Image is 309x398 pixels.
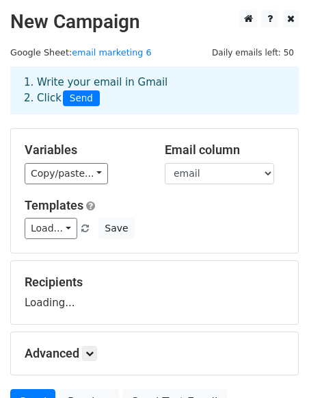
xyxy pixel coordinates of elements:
[25,346,284,361] h5: Advanced
[25,218,77,239] a: Load...
[207,47,299,58] a: Daily emails left: 50
[207,45,299,60] span: Daily emails left: 50
[10,47,152,58] small: Google Sheet:
[10,10,299,34] h2: New Campaign
[14,75,295,106] div: 1. Write your email in Gmail 2. Click
[25,275,284,310] div: Loading...
[25,198,83,212] a: Templates
[25,163,108,184] a: Copy/paste...
[72,47,151,58] a: email marketing 6
[25,275,284,290] h5: Recipients
[165,142,284,158] h5: Email column
[63,90,100,107] span: Send
[98,218,134,239] button: Save
[25,142,144,158] h5: Variables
